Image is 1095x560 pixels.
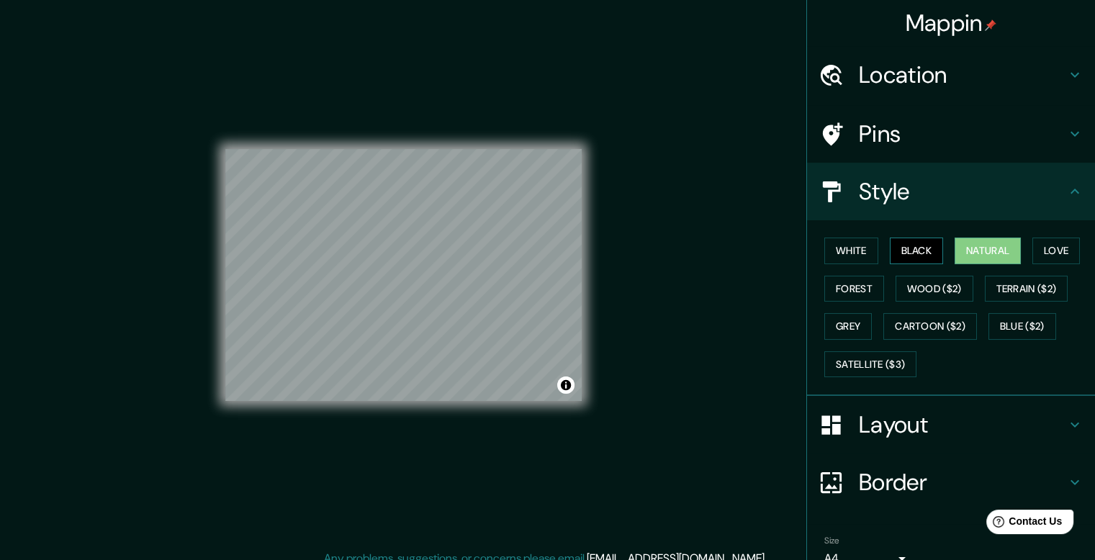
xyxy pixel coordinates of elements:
h4: Pins [859,119,1066,148]
h4: Style [859,177,1066,206]
h4: Layout [859,410,1066,439]
h4: Location [859,60,1066,89]
button: Satellite ($3) [824,351,916,378]
div: Layout [807,396,1095,453]
button: Cartoon ($2) [883,313,977,340]
h4: Mappin [906,9,997,37]
div: Border [807,453,1095,511]
button: Terrain ($2) [985,276,1068,302]
div: Pins [807,105,1095,163]
button: Love [1032,238,1080,264]
label: Size [824,535,839,547]
canvas: Map [225,149,582,401]
button: Forest [824,276,884,302]
div: Style [807,163,1095,220]
button: Grey [824,313,872,340]
button: Black [890,238,944,264]
button: White [824,238,878,264]
button: Toggle attribution [557,376,574,394]
div: Location [807,46,1095,104]
iframe: Help widget launcher [967,504,1079,544]
button: Blue ($2) [988,313,1056,340]
h4: Border [859,468,1066,497]
img: pin-icon.png [985,19,996,31]
button: Wood ($2) [896,276,973,302]
button: Natural [955,238,1021,264]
